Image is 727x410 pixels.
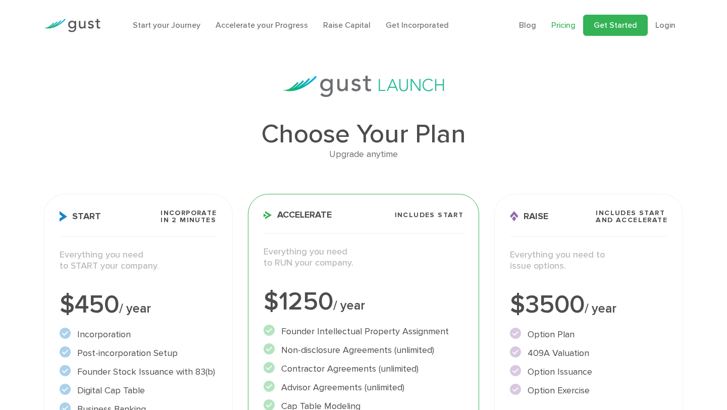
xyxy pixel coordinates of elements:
[60,211,67,222] img: Start Icon X2
[323,20,371,30] a: Raise Capital
[44,19,100,32] img: Gust Logo
[510,249,667,272] p: Everything you need to issue options.
[519,20,536,30] a: Blog
[510,328,667,341] li: Option Plan
[44,121,683,147] h1: Choose Your Plan
[283,76,444,97] img: gust-launch-logos.svg
[264,325,464,338] li: Founder Intellectual Property Assignment
[119,301,151,316] span: / year
[655,20,676,30] a: Login
[60,249,217,272] p: Everything you need to START your company.
[585,301,616,316] span: / year
[333,298,365,313] span: / year
[60,384,217,397] li: Digital Cap Table
[510,384,667,397] li: Option Exercise
[44,147,683,162] div: Upgrade anytime
[264,381,464,394] li: Advisor Agreements (unlimited)
[216,20,308,30] a: Accelerate your Progress
[264,343,464,357] li: Non-disclosure Agreements (unlimited)
[60,365,217,379] li: Founder Stock Issuance with 83(b)
[60,328,217,341] li: Incorporation
[264,211,272,219] img: Accelerate Icon
[510,292,667,318] div: $3500
[161,210,217,224] span: Incorporate in 2 Minutes
[133,20,200,30] a: Start your Journey
[264,211,332,220] span: Accelerate
[60,346,217,360] li: Post-incorporation Setup
[596,210,667,224] span: Includes START and ACCELERATE
[510,365,667,379] li: Option Issuance
[264,362,464,376] li: Contractor Agreements (unlimited)
[386,20,449,30] a: Get Incorporated
[395,212,464,219] span: Includes START
[551,20,576,30] a: Pricing
[583,15,648,36] a: Get Started
[510,211,518,222] img: Raise Icon
[60,211,101,222] span: Start
[60,292,217,318] div: $450
[510,346,667,360] li: 409A Valuation
[264,246,464,269] p: Everything you need to RUN your company.
[510,211,548,222] span: Raise
[264,289,464,315] div: $1250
